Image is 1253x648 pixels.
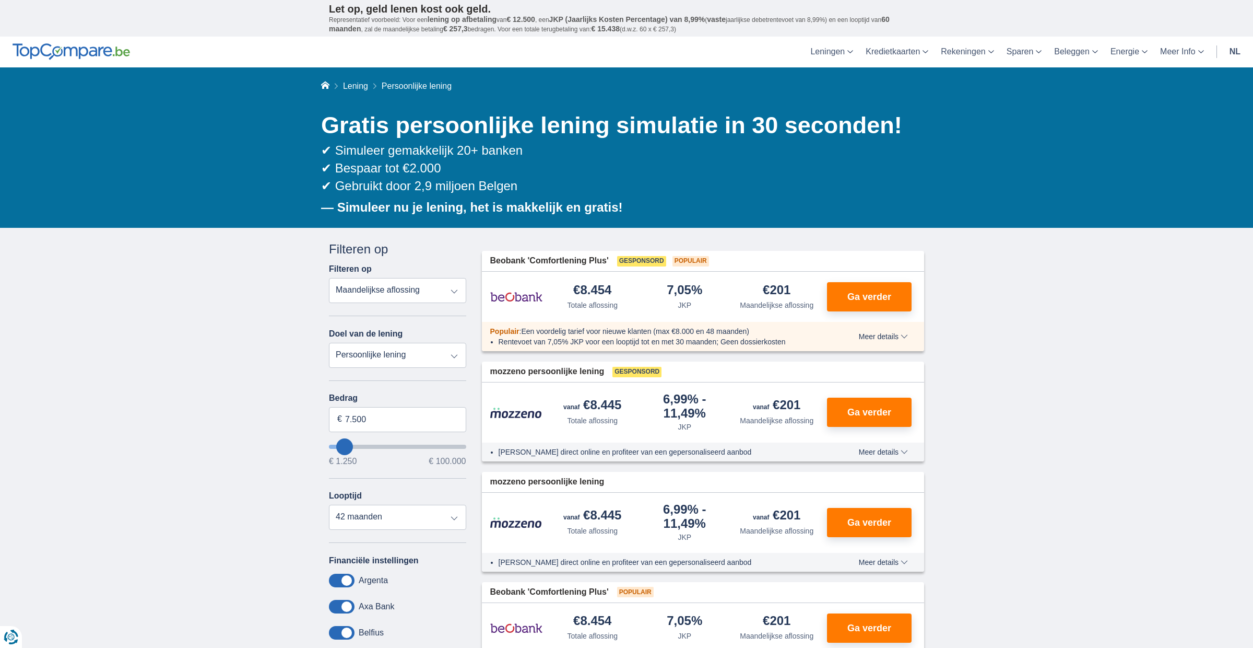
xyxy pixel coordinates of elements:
span: Populair [490,327,519,335]
a: Kredietkaarten [859,37,935,67]
span: Beobank 'Comfortlening Plus' [490,255,609,267]
span: € [337,413,342,425]
div: Totale aflossing [567,631,618,641]
span: Ga verder [847,623,891,633]
img: product.pl.alt Beobank [490,284,542,310]
div: €8.454 [573,284,611,298]
button: Ga verder [827,398,912,427]
div: 7,05% [667,284,702,298]
span: JKP (Jaarlijks Kosten Percentage) van 8,99% [549,15,705,24]
a: Rekeningen [935,37,1000,67]
div: JKP [678,532,691,542]
span: vaste [707,15,726,24]
span: € 257,3 [443,25,468,33]
a: Home [321,82,329,90]
span: Ga verder [847,518,891,527]
a: nl [1223,37,1247,67]
span: Populair [672,256,709,267]
div: Maandelijkse aflossing [740,631,813,641]
img: product.pl.alt Mozzeno [490,407,542,419]
span: 60 maanden [329,15,890,33]
div: Totale aflossing [567,300,618,310]
label: Axa Bank [359,602,394,611]
span: € 12.500 [506,15,535,24]
div: €8.454 [573,615,611,629]
p: Representatief voorbeeld: Voor een van , een ( jaarlijkse debetrentevoet van 8,99%) en een loopti... [329,15,924,34]
li: [PERSON_NAME] direct online en profiteer van een gepersonaliseerd aanbod [499,447,821,457]
span: lening op afbetaling [428,15,497,24]
span: mozzeno persoonlijke lening [490,366,605,378]
a: Leningen [804,37,859,67]
div: 6,99% [643,393,727,420]
label: Filteren op [329,264,372,274]
h1: Gratis persoonlijke lening simulatie in 30 seconden! [321,109,924,142]
div: Maandelijkse aflossing [740,415,813,426]
span: € 15.438 [591,25,620,33]
label: Financiële instellingen [329,556,419,565]
button: Meer details [851,448,916,456]
a: Beleggen [1048,37,1104,67]
div: Totale aflossing [567,415,618,426]
div: JKP [678,300,691,310]
span: Gesponsord [612,367,661,377]
img: TopCompare [13,43,130,60]
label: Belfius [359,628,384,638]
div: : [482,326,829,337]
a: Energie [1104,37,1154,67]
div: Maandelijkse aflossing [740,300,813,310]
span: Persoonlijke lening [382,82,452,90]
li: [PERSON_NAME] direct online en profiteer van een gepersonaliseerd aanbod [499,557,821,568]
a: Meer Info [1154,37,1210,67]
div: ✔ Simuleer gemakkelijk 20+ banken ✔ Bespaar tot €2.000 ✔ Gebruikt door 2,9 miljoen Belgen [321,142,924,195]
label: Argenta [359,576,388,585]
span: mozzeno persoonlijke lening [490,476,605,488]
div: JKP [678,422,691,432]
label: Doel van de lening [329,329,403,339]
span: Meer details [859,333,908,340]
span: € 1.250 [329,457,357,466]
label: Looptijd [329,491,362,501]
img: product.pl.alt Mozzeno [490,517,542,528]
b: — Simuleer nu je lening, het is makkelijk en gratis! [321,200,623,214]
input: wantToBorrow [329,445,466,449]
span: Populair [617,587,654,597]
span: Ga verder [847,408,891,417]
div: €8.445 [563,509,621,524]
label: Bedrag [329,394,466,403]
button: Meer details [851,332,916,341]
button: Meer details [851,558,916,566]
span: Meer details [859,448,908,456]
div: Maandelijkse aflossing [740,526,813,536]
div: €201 [763,615,790,629]
div: €201 [753,509,800,524]
span: Gesponsord [617,256,666,267]
div: €201 [763,284,790,298]
p: Let op, geld lenen kost ook geld. [329,3,924,15]
span: Ga verder [847,292,891,302]
span: Een voordelig tarief voor nieuwe klanten (max €8.000 en 48 maanden) [521,327,749,335]
div: €8.445 [563,399,621,413]
a: Sparen [1000,37,1048,67]
span: € 100.000 [429,457,466,466]
button: Ga verder [827,614,912,643]
a: Lening [343,82,368,90]
div: JKP [678,631,691,641]
span: Beobank 'Comfortlening Plus' [490,586,609,598]
div: 7,05% [667,615,702,629]
li: Rentevoet van 7,05% JKP voor een looptijd tot en met 30 maanden; Geen dossierkosten [499,337,821,347]
div: Totale aflossing [567,526,618,536]
div: 6,99% [643,503,727,530]
button: Ga verder [827,282,912,311]
div: Filteren op [329,240,466,258]
img: product.pl.alt Beobank [490,615,542,641]
span: Meer details [859,559,908,566]
button: Ga verder [827,508,912,537]
div: €201 [753,399,800,413]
